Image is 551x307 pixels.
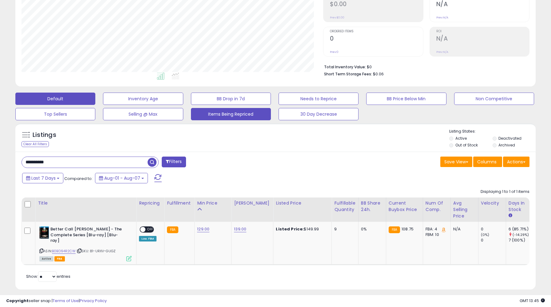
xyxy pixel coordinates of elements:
b: Short Term Storage Fees: [324,71,372,77]
span: All listings currently available for purchase on Amazon [39,256,54,261]
button: Non Competitive [454,93,534,105]
li: $0 [324,63,525,70]
button: BB Drop in 7d [191,93,271,105]
a: Privacy Policy [80,298,107,304]
div: 0 [481,226,506,232]
b: Listed Price: [276,226,304,232]
small: (-14.29%) [513,232,529,237]
button: Items Being Repriced [191,108,271,120]
small: Prev: 0 [330,50,339,54]
div: Repricing [139,200,162,206]
a: 139.00 [234,226,246,232]
span: OFF [145,227,155,232]
button: Save View [440,157,472,167]
label: Active [455,136,467,141]
strong: Copyright [6,298,29,304]
button: Selling @ Max [103,108,183,120]
button: 30 Day Decrease [279,108,359,120]
b: Better Call [PERSON_NAME] - The Complete Series [Blu-ray] [Blu-ray] [50,226,125,245]
label: Out of Stock [455,142,478,148]
button: Default [15,93,95,105]
p: Listing States: [449,129,536,134]
div: Num of Comp. [426,200,448,213]
button: Filters [162,157,186,167]
div: Days In Stock [509,200,531,213]
div: 0 [481,237,506,243]
label: Archived [498,142,515,148]
div: seller snap | | [6,298,107,304]
div: Clear All Filters [22,141,49,147]
span: 2025-08-16 13:45 GMT [520,298,545,304]
small: Days In Stock. [509,213,512,218]
small: FBA [167,226,178,233]
h2: N/A [436,1,529,9]
div: Displaying 1 to 1 of 1 items [481,189,529,195]
span: $0.06 [373,71,384,77]
a: Terms of Use [53,298,79,304]
span: | SKU: 81-URXV-GUGZ [77,249,116,253]
span: Ordered Items [330,30,423,33]
div: FBM: 10 [426,232,446,237]
small: (0%) [481,232,490,237]
b: Total Inventory Value: [324,64,366,70]
button: Last 7 Days [22,173,63,183]
button: Aug-01 - Aug-07 [95,173,148,183]
button: Actions [503,157,529,167]
div: Fulfillable Quantity [334,200,355,213]
div: N/A [453,226,474,232]
button: Top Sellers [15,108,95,120]
h2: N/A [436,35,529,43]
span: ROI [436,30,529,33]
div: Min Price [197,200,229,206]
div: Avg Selling Price [453,200,476,219]
div: Low. FBM [139,236,157,241]
div: Title [38,200,134,206]
div: Listed Price [276,200,329,206]
div: 7 (100%) [509,237,533,243]
div: [PERSON_NAME] [234,200,271,206]
small: Prev: $0.00 [330,16,344,19]
h5: Listings [33,131,56,139]
div: Fulfillment [167,200,192,206]
span: Show: entries [26,273,70,279]
div: Current Buybox Price [389,200,420,213]
h2: 0 [330,35,423,43]
button: Columns [473,157,502,167]
div: Velocity [481,200,503,206]
div: $149.99 [276,226,327,232]
img: 419Bo1BjQ5L._SL40_.jpg [39,226,49,239]
div: FBA: 4 [426,226,446,232]
div: BB Share 24h. [361,200,383,213]
label: Deactivated [498,136,521,141]
h2: $0.00 [330,1,423,9]
span: Compared to: [64,176,93,181]
small: Prev: N/A [436,50,448,54]
span: 108.75 [402,226,414,232]
div: 0% [361,226,381,232]
small: FBA [389,226,400,233]
small: Prev: N/A [436,16,448,19]
span: Columns [477,159,497,165]
button: BB Price Below Min [366,93,446,105]
div: ASIN: [39,226,132,261]
button: Needs to Reprice [279,93,359,105]
span: Aug-01 - Aug-07 [104,175,140,181]
button: Inventory Age [103,93,183,105]
div: 9 [334,226,353,232]
span: FBA [54,256,65,261]
a: B0BD94R2CW [52,249,76,254]
span: Last 7 Days [31,175,56,181]
a: 129.00 [197,226,209,232]
div: 6 (85.71%) [509,226,533,232]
